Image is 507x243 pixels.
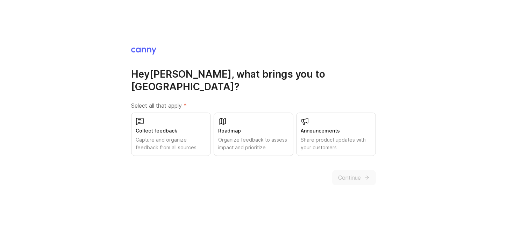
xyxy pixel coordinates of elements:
[338,173,361,182] span: Continue
[218,127,289,135] div: Roadmap
[131,101,376,110] label: Select all that apply
[136,136,206,151] div: Capture and organize feedback from all sources
[296,113,376,156] button: AnnouncementsShare product updates with your customers
[301,127,371,135] div: Announcements
[301,136,371,151] div: Share product updates with your customers
[136,127,206,135] div: Collect feedback
[332,170,376,185] button: Continue
[214,113,293,156] button: RoadmapOrganize feedback to assess impact and prioritize
[131,68,376,93] h1: Hey [PERSON_NAME] , what brings you to [GEOGRAPHIC_DATA]?
[131,48,156,55] img: Canny Home
[218,136,289,151] div: Organize feedback to assess impact and prioritize
[131,113,211,156] button: Collect feedbackCapture and organize feedback from all sources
